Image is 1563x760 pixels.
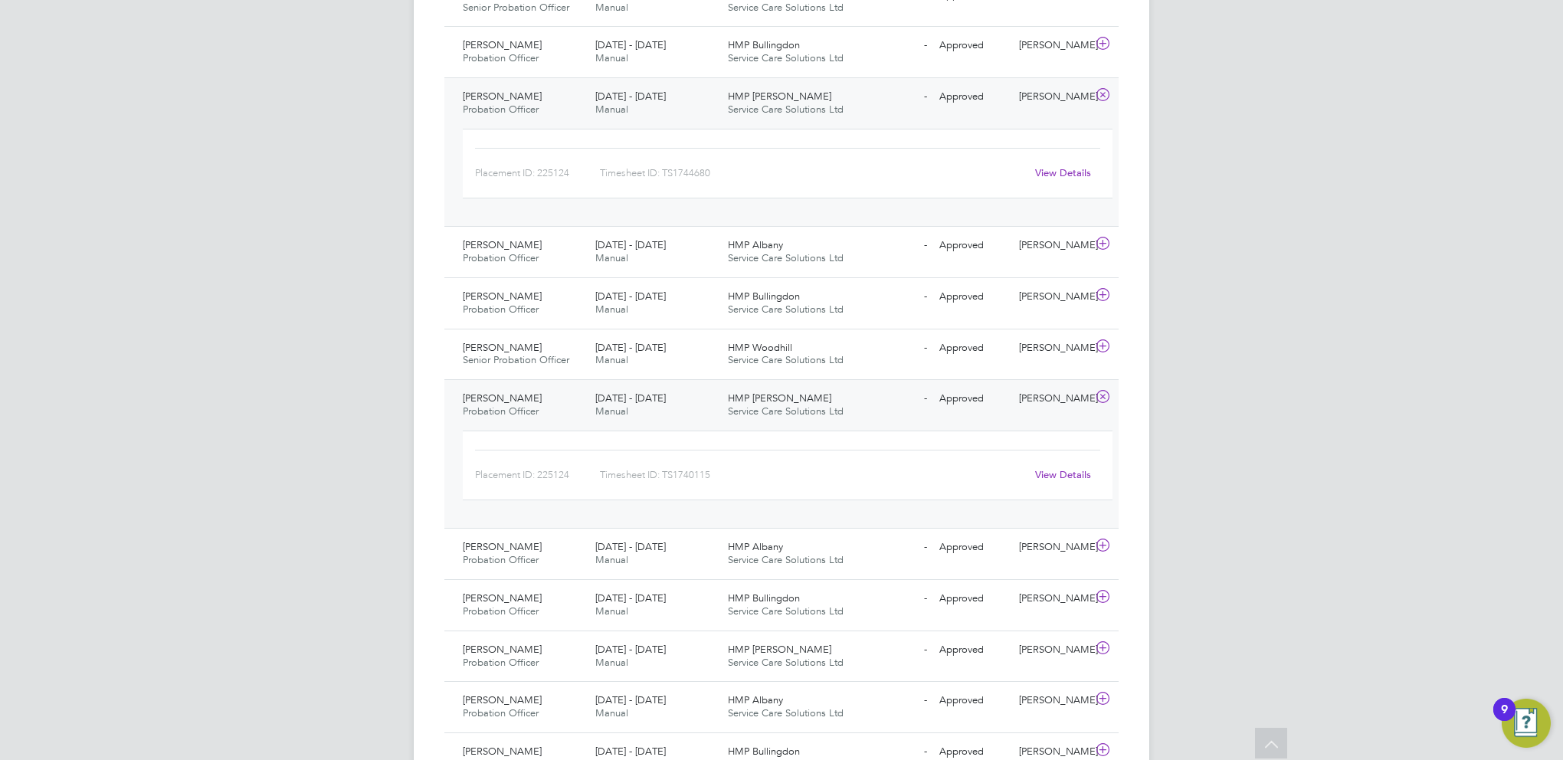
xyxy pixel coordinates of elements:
[728,604,844,617] span: Service Care Solutions Ltd
[728,51,844,64] span: Service Care Solutions Ltd
[728,103,844,116] span: Service Care Solutions Ltd
[933,688,1013,713] div: Approved
[595,745,666,758] span: [DATE] - [DATE]
[463,643,542,656] span: [PERSON_NAME]
[1035,468,1091,481] a: View Details
[728,391,831,405] span: HMP [PERSON_NAME]
[463,604,539,617] span: Probation Officer
[463,745,542,758] span: [PERSON_NAME]
[933,84,1013,110] div: Approved
[463,38,542,51] span: [PERSON_NAME]
[595,341,666,354] span: [DATE] - [DATE]
[463,591,542,604] span: [PERSON_NAME]
[933,233,1013,258] div: Approved
[463,553,539,566] span: Probation Officer
[854,33,933,58] div: -
[854,84,933,110] div: -
[1013,33,1093,58] div: [PERSON_NAME]
[595,643,666,656] span: [DATE] - [DATE]
[728,591,800,604] span: HMP Bullingdon
[463,103,539,116] span: Probation Officer
[854,535,933,560] div: -
[1013,233,1093,258] div: [PERSON_NAME]
[1013,688,1093,713] div: [PERSON_NAME]
[854,336,933,361] div: -
[595,38,666,51] span: [DATE] - [DATE]
[595,103,628,116] span: Manual
[1035,166,1091,179] a: View Details
[1013,84,1093,110] div: [PERSON_NAME]
[463,391,542,405] span: [PERSON_NAME]
[933,637,1013,663] div: Approved
[595,405,628,418] span: Manual
[595,693,666,706] span: [DATE] - [DATE]
[728,745,800,758] span: HMP Bullingdon
[463,405,539,418] span: Probation Officer
[595,303,628,316] span: Manual
[463,251,539,264] span: Probation Officer
[854,586,933,611] div: -
[595,391,666,405] span: [DATE] - [DATE]
[463,656,539,669] span: Probation Officer
[463,341,542,354] span: [PERSON_NAME]
[600,463,1025,487] div: Timesheet ID: TS1740115
[595,540,666,553] span: [DATE] - [DATE]
[463,238,542,251] span: [PERSON_NAME]
[463,290,542,303] span: [PERSON_NAME]
[595,591,666,604] span: [DATE] - [DATE]
[728,290,800,303] span: HMP Bullingdon
[728,251,844,264] span: Service Care Solutions Ltd
[854,637,933,663] div: -
[728,405,844,418] span: Service Care Solutions Ltd
[728,540,783,553] span: HMP Albany
[595,90,666,103] span: [DATE] - [DATE]
[728,656,844,669] span: Service Care Solutions Ltd
[1013,586,1093,611] div: [PERSON_NAME]
[595,238,666,251] span: [DATE] - [DATE]
[933,33,1013,58] div: Approved
[728,553,844,566] span: Service Care Solutions Ltd
[1501,709,1508,729] div: 9
[1013,336,1093,361] div: [PERSON_NAME]
[595,251,628,264] span: Manual
[728,1,844,14] span: Service Care Solutions Ltd
[595,604,628,617] span: Manual
[728,303,844,316] span: Service Care Solutions Ltd
[463,303,539,316] span: Probation Officer
[595,51,628,64] span: Manual
[463,540,542,553] span: [PERSON_NAME]
[854,386,933,411] div: -
[933,535,1013,560] div: Approved
[854,688,933,713] div: -
[728,90,831,103] span: HMP [PERSON_NAME]
[1502,699,1551,748] button: Open Resource Center, 9 new notifications
[463,90,542,103] span: [PERSON_NAME]
[933,336,1013,361] div: Approved
[463,693,542,706] span: [PERSON_NAME]
[595,290,666,303] span: [DATE] - [DATE]
[463,353,569,366] span: Senior Probation Officer
[728,341,792,354] span: HMP Woodhill
[1013,637,1093,663] div: [PERSON_NAME]
[728,38,800,51] span: HMP Bullingdon
[728,643,831,656] span: HMP [PERSON_NAME]
[933,284,1013,310] div: Approved
[728,353,844,366] span: Service Care Solutions Ltd
[463,706,539,719] span: Probation Officer
[933,386,1013,411] div: Approved
[475,161,600,185] div: Placement ID: 225124
[600,161,1025,185] div: Timesheet ID: TS1744680
[1013,386,1093,411] div: [PERSON_NAME]
[463,51,539,64] span: Probation Officer
[463,1,569,14] span: Senior Probation Officer
[854,284,933,310] div: -
[728,693,783,706] span: HMP Albany
[595,706,628,719] span: Manual
[595,553,628,566] span: Manual
[595,353,628,366] span: Manual
[595,656,628,669] span: Manual
[1013,284,1093,310] div: [PERSON_NAME]
[475,463,600,487] div: Placement ID: 225124
[1013,535,1093,560] div: [PERSON_NAME]
[728,706,844,719] span: Service Care Solutions Ltd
